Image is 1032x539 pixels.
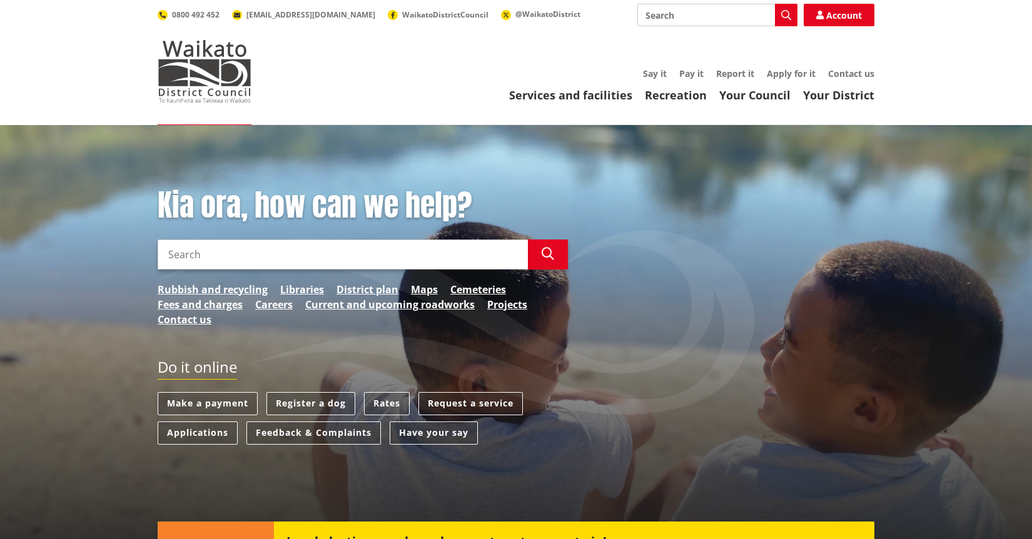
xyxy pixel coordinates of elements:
[158,9,220,20] a: 0800 492 452
[767,68,816,79] a: Apply for it
[515,9,580,19] span: @WaikatoDistrict
[803,88,874,103] a: Your District
[158,358,237,380] h2: Do it online
[719,88,791,103] a: Your Council
[716,68,754,79] a: Report it
[804,4,874,26] a: Account
[158,282,268,297] a: Rubbish and recycling
[158,312,211,327] a: Contact us
[266,392,355,415] a: Register a dog
[643,68,667,79] a: Say it
[487,297,527,312] a: Projects
[158,421,238,445] a: Applications
[388,9,488,20] a: WaikatoDistrictCouncil
[364,392,410,415] a: Rates
[158,188,568,224] h1: Kia ora, how can we help?
[637,4,797,26] input: Search input
[158,239,528,269] input: Search input
[679,68,704,79] a: Pay it
[402,9,488,20] span: WaikatoDistrictCouncil
[390,421,478,445] a: Have your say
[645,88,707,103] a: Recreation
[418,392,523,415] a: Request a service
[828,68,874,79] a: Contact us
[280,282,324,297] a: Libraries
[336,282,398,297] a: District plan
[450,282,506,297] a: Cemeteries
[509,88,632,103] a: Services and facilities
[246,421,381,445] a: Feedback & Complaints
[172,9,220,20] span: 0800 492 452
[501,9,580,19] a: @WaikatoDistrict
[305,297,475,312] a: Current and upcoming roadworks
[158,40,251,103] img: Waikato District Council - Te Kaunihera aa Takiwaa o Waikato
[411,282,438,297] a: Maps
[158,297,243,312] a: Fees and charges
[246,9,375,20] span: [EMAIL_ADDRESS][DOMAIN_NAME]
[158,392,258,415] a: Make a payment
[232,9,375,20] a: [EMAIL_ADDRESS][DOMAIN_NAME]
[255,297,293,312] a: Careers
